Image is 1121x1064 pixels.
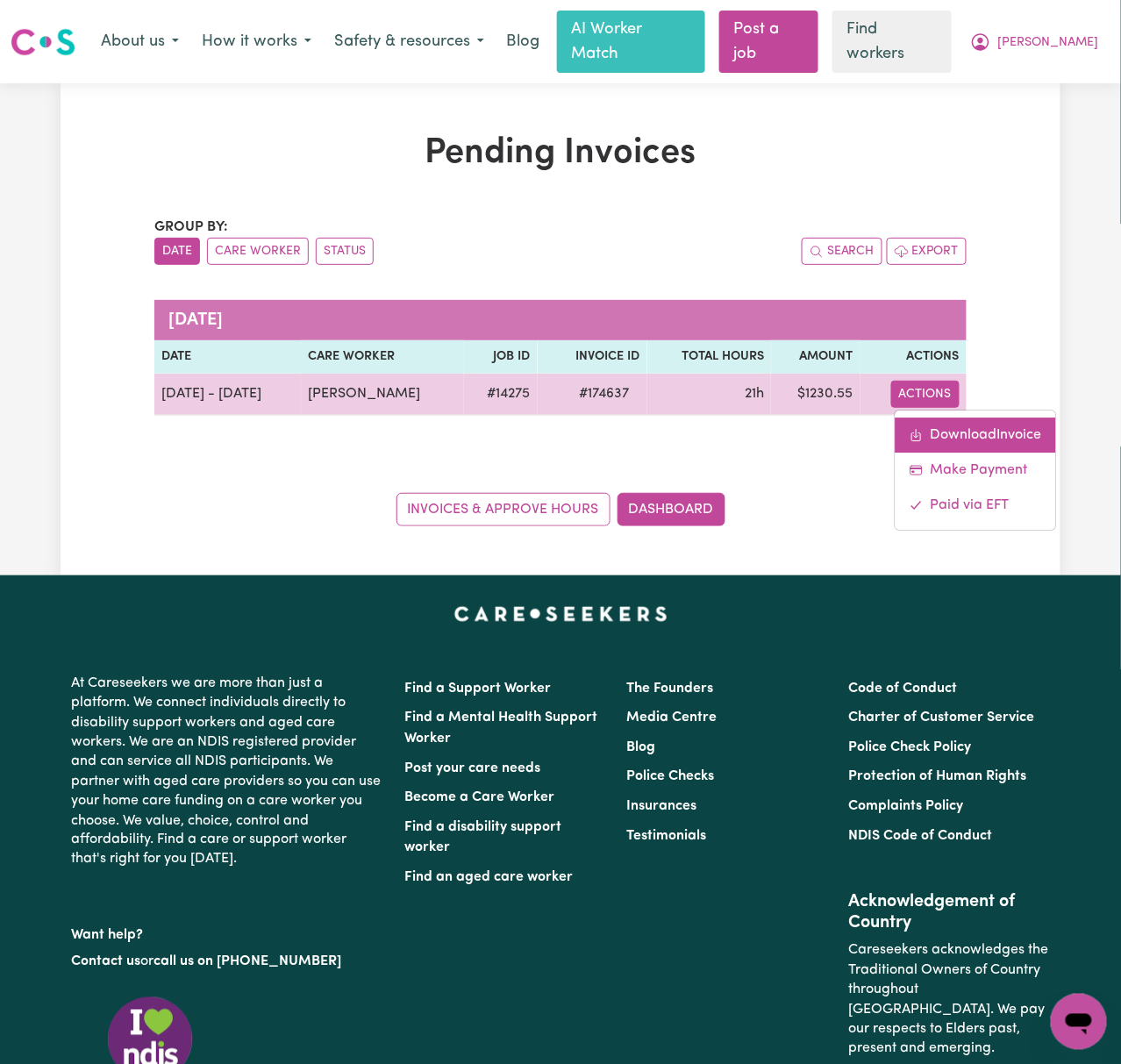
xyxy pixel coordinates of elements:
a: Testimonials [626,829,706,843]
a: Find an aged care worker [404,871,573,885]
a: Post a job [719,11,818,73]
a: Insurances [626,799,696,813]
th: Amount [771,340,860,374]
td: [DATE] - [DATE] [154,374,301,416]
iframe: Button to launch messaging window [1051,994,1107,1050]
button: About us [89,24,190,61]
td: [PERSON_NAME] [301,374,463,416]
td: # 14275 [464,374,538,416]
a: Find a Support Worker [404,682,551,696]
button: sort invoices by paid status [316,238,374,265]
a: Charter of Customer Service [849,711,1035,725]
th: Actions [860,340,967,374]
h2: Acknowledgement of Country [849,892,1050,934]
a: Media Centre [626,711,717,725]
span: # 174637 [569,383,640,404]
a: Post your care needs [404,761,540,775]
a: Find a Mental Health Support Worker [404,711,597,746]
p: Want help? [71,919,383,946]
a: Careseekers logo [11,22,75,62]
button: sort invoices by care worker [207,238,309,265]
button: Export [887,238,967,265]
img: Careseekers logo [11,26,75,58]
th: Invoice ID [538,340,647,374]
h1: Pending Invoices [154,132,967,175]
span: Group by: [154,220,228,234]
td: $ 1230.55 [771,374,860,416]
button: Search [802,238,882,265]
div: Actions [895,410,1057,531]
button: My Account [959,24,1110,61]
a: Police Checks [626,769,714,783]
button: Actions [891,381,960,408]
button: sort invoices by date [154,238,200,265]
a: The Founders [626,682,713,696]
a: Make Payment [896,453,1056,488]
a: Invoices & Approve Hours [396,493,610,526]
a: call us on [PHONE_NUMBER] [154,955,341,969]
a: Careseekers home page [454,607,668,621]
th: Total Hours [647,340,772,374]
th: Date [154,340,301,374]
a: Dashboard [618,493,725,526]
a: Download invoice #174637 [896,418,1056,453]
p: or [71,946,383,979]
a: NDIS Code of Conduct [849,829,993,843]
a: Mark invoice #174637 as paid via EFT [896,488,1056,523]
button: Safety & resources [323,24,496,61]
th: Job ID [464,340,538,374]
span: 21 hours [745,387,764,401]
th: Care Worker [301,340,463,374]
a: Complaints Policy [849,799,964,813]
a: Code of Conduct [849,682,958,696]
a: Find workers [832,11,952,73]
a: AI Worker Match [557,11,705,73]
span: [PERSON_NAME] [998,33,1099,53]
a: Contact us [71,955,140,969]
a: Blog [626,740,655,754]
button: How it works [190,24,323,61]
a: Find a disability support worker [404,820,561,855]
a: Become a Care Worker [404,790,554,804]
caption: [DATE] [154,300,967,340]
p: At Careseekers we are more than just a platform. We connect individuals directly to disability su... [71,667,383,877]
a: Protection of Human Rights [849,769,1027,783]
a: Police Check Policy [849,740,972,754]
a: Blog [496,23,550,61]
